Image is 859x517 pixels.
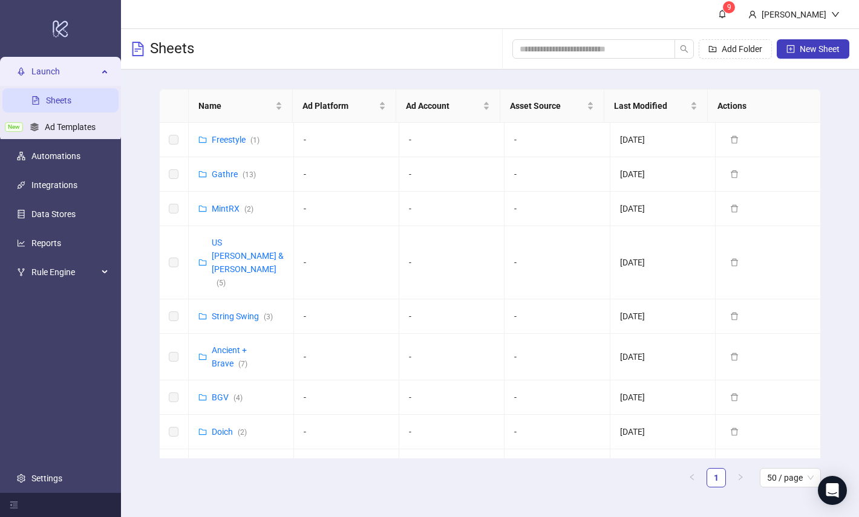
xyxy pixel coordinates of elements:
span: folder [198,170,207,178]
span: plus-square [786,45,795,53]
a: Ancient + Brave(7) [212,345,247,368]
th: Last Modified [604,89,708,123]
th: Name [189,89,293,123]
span: file-text [131,42,145,56]
th: Ad Platform [293,89,397,123]
li: Previous Page [682,468,702,487]
button: New Sheet [777,39,849,59]
td: - [505,192,610,226]
td: [DATE] [610,299,716,334]
span: folder [198,428,207,436]
span: folder [198,393,207,402]
td: - [505,157,610,192]
span: rocket [17,67,25,76]
span: folder [198,204,207,213]
a: MintRX(2) [212,204,253,213]
td: [DATE] [610,415,716,449]
td: - [505,415,610,449]
a: Ad Templates [45,122,96,132]
span: delete [730,312,739,320]
span: down [831,10,840,19]
span: delete [730,428,739,436]
td: [DATE] [610,380,716,415]
span: delete [730,353,739,361]
td: - [294,449,399,484]
span: ( 2 ) [238,428,247,437]
div: Open Intercom Messenger [818,476,847,505]
span: bell [718,10,727,18]
span: 9 [727,3,731,11]
td: - [294,415,399,449]
td: [DATE] [610,449,716,484]
li: Next Page [731,468,750,487]
a: Gathre(13) [212,169,256,179]
span: left [688,473,696,481]
span: ( 13 ) [243,171,256,179]
td: - [294,380,399,415]
th: Actions [708,89,812,123]
td: - [505,299,610,334]
span: search [680,45,688,53]
a: Doich(2) [212,427,247,437]
span: delete [730,135,739,144]
td: - [294,157,399,192]
td: - [294,123,399,157]
td: - [505,334,610,380]
a: Integrations [31,180,77,190]
td: [DATE] [610,123,716,157]
td: [DATE] [610,226,716,299]
td: - [294,299,399,334]
span: ( 4 ) [234,394,243,402]
div: Page Size [760,468,821,487]
td: - [399,299,505,334]
span: right [737,473,744,481]
span: ( 2 ) [244,205,253,213]
span: delete [730,170,739,178]
a: BGV(4) [212,392,243,402]
span: ( 7 ) [238,360,247,368]
span: user [748,10,757,19]
span: folder-add [708,45,717,53]
td: - [294,334,399,380]
td: - [505,226,610,299]
span: Add Folder [722,44,762,54]
span: fork [17,268,25,276]
span: Last Modified [614,99,688,112]
sup: 9 [723,1,735,13]
td: [DATE] [610,157,716,192]
a: Sheets [46,96,71,105]
td: - [399,226,505,299]
td: - [505,123,610,157]
span: folder [198,135,207,144]
span: 50 / page [767,469,814,487]
span: folder [198,312,207,320]
span: Ad Platform [302,99,377,112]
a: Reports [31,238,61,248]
th: Asset Source [500,89,604,123]
td: [DATE] [610,192,716,226]
td: [DATE] [610,334,716,380]
a: String Swing(3) [212,311,273,321]
span: menu-fold [10,501,18,509]
a: Freestyle(1) [212,135,260,145]
span: Rule Engine [31,260,98,284]
td: - [399,192,505,226]
th: Ad Account [396,89,500,123]
a: Automations [31,151,80,161]
a: Settings [31,473,62,483]
span: Launch [31,59,98,83]
span: Asset Source [510,99,584,112]
span: ( 5 ) [217,279,226,287]
td: - [294,226,399,299]
td: - [294,192,399,226]
span: delete [730,258,739,267]
span: folder [198,258,207,267]
span: delete [730,204,739,213]
td: - [399,123,505,157]
button: Add Folder [699,39,772,59]
td: - [399,334,505,380]
span: ( 1 ) [250,136,260,145]
span: Ad Account [406,99,480,112]
td: - [399,157,505,192]
div: [PERSON_NAME] [757,8,831,21]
